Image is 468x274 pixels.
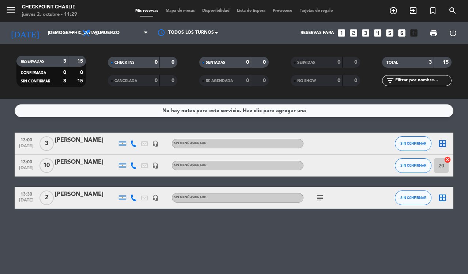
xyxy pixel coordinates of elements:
[5,25,44,41] i: [DATE]
[373,28,382,38] i: looks_4
[395,77,451,85] input: Filtrar por nombre...
[199,9,233,13] span: Disponibilidad
[389,6,398,15] i: add_circle_outline
[386,61,398,64] span: TOTAL
[337,60,340,65] strong: 0
[94,30,120,36] span: Almuerzo
[386,76,395,85] i: filter_list
[206,79,233,83] span: RE AGENDADA
[443,60,450,65] strong: 15
[337,28,346,38] i: looks_one
[17,189,35,198] span: 13:30
[80,70,84,75] strong: 0
[246,78,249,83] strong: 0
[397,28,407,38] i: looks_6
[395,136,431,151] button: SIN CONFIRMAR
[246,60,249,65] strong: 0
[385,28,395,38] i: looks_5
[22,11,77,18] div: jueves 2. octubre - 11:29
[395,158,431,173] button: SIN CONFIRMAR
[63,70,66,75] strong: 0
[409,6,418,15] i: exit_to_app
[361,28,370,38] i: looks_3
[5,4,16,15] i: menu
[438,193,447,202] i: border_all
[152,195,159,201] i: headset_mic
[301,30,334,36] span: Reservas para
[17,157,35,166] span: 13:00
[21,60,44,63] span: RESERVADAS
[354,60,359,65] strong: 0
[395,190,431,205] button: SIN CONFIRMAR
[39,190,54,205] span: 2
[17,135,35,144] span: 13:00
[429,60,432,65] strong: 3
[409,28,419,38] i: add_box
[114,79,137,83] span: CANCELADA
[21,79,50,83] span: SIN CONFIRMAR
[263,78,267,83] strong: 0
[17,166,35,174] span: [DATE]
[448,6,457,15] i: search
[171,60,176,65] strong: 0
[152,140,159,147] i: headset_mic
[206,61,225,64] span: SENTADAS
[400,163,426,167] span: SIN CONFIRMAR
[174,196,207,199] span: Sin menú asignado
[5,4,16,18] button: menu
[63,59,66,64] strong: 3
[162,107,306,115] div: No hay notas para este servicio. Haz clic para agregar una
[155,60,158,65] strong: 0
[162,9,199,13] span: Mapa de mesas
[55,158,117,167] div: [PERSON_NAME]
[152,162,159,169] i: headset_mic
[438,139,447,148] i: border_all
[429,29,438,37] span: print
[316,193,324,202] i: subject
[55,136,117,145] div: [PERSON_NAME]
[17,198,35,206] span: [DATE]
[443,22,463,44] div: LOG OUT
[39,158,54,173] span: 10
[174,164,207,167] span: Sin menú asignado
[22,4,77,11] div: Checkpoint Charlie
[296,9,337,13] span: Tarjetas de regalo
[39,136,54,151] span: 3
[263,60,267,65] strong: 0
[77,59,84,64] strong: 15
[297,61,315,64] span: SERVIDAS
[55,190,117,199] div: [PERSON_NAME]
[132,9,162,13] span: Mis reservas
[155,78,158,83] strong: 0
[233,9,269,13] span: Lista de Espera
[68,29,77,37] i: arrow_drop_down
[21,71,46,75] span: CONFIRMADA
[63,78,66,84] strong: 3
[449,29,457,37] i: power_settings_new
[17,144,35,152] span: [DATE]
[114,61,135,64] span: CHECK INS
[444,156,451,163] i: cancel
[354,78,359,83] strong: 0
[269,9,296,13] span: Pre-acceso
[174,142,207,145] span: Sin menú asignado
[77,78,84,84] strong: 15
[297,79,316,83] span: NO SHOW
[337,78,340,83] strong: 0
[400,196,426,200] span: SIN CONFIRMAR
[400,141,426,145] span: SIN CONFIRMAR
[171,78,176,83] strong: 0
[349,28,358,38] i: looks_two
[429,6,437,15] i: turned_in_not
